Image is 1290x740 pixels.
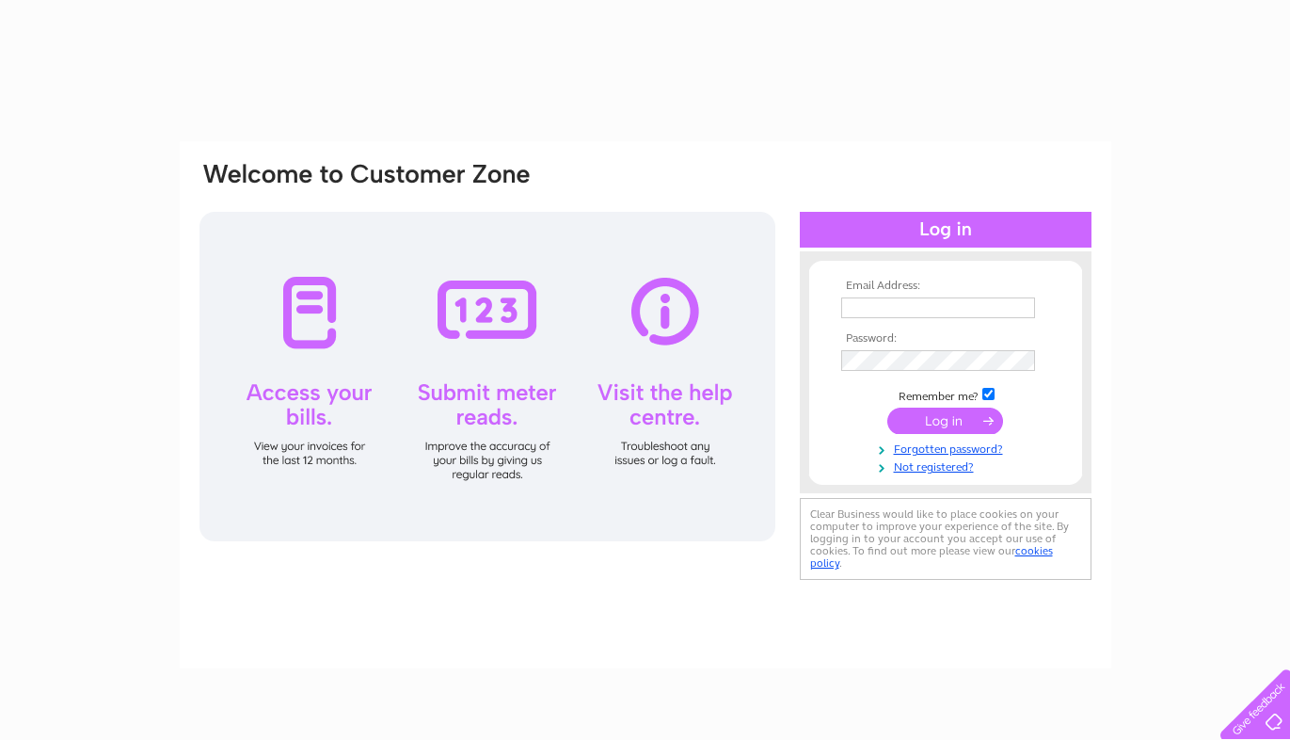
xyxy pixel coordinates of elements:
input: Submit [887,408,1003,434]
td: Remember me? [836,385,1055,404]
a: Not registered? [841,457,1055,475]
th: Email Address: [836,280,1055,293]
th: Password: [836,332,1055,346]
div: Clear Business would like to place cookies on your computer to improve your experience of the sit... [800,498,1091,580]
a: cookies policy [810,544,1053,570]
a: Forgotten password? [841,439,1055,457]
